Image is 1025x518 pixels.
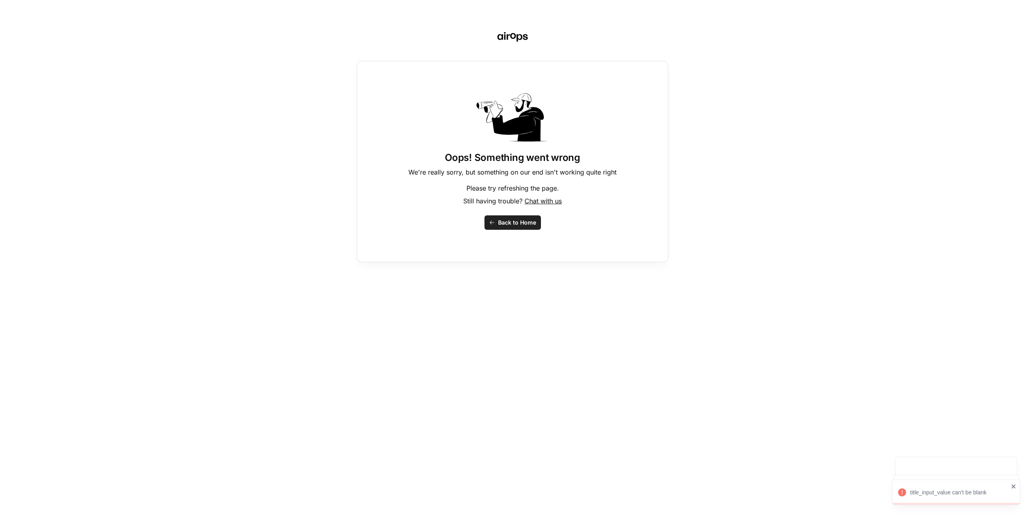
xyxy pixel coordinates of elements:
span: Back to Home [498,219,536,227]
p: We're really sorry, but something on our end isn't working quite right [408,167,617,177]
button: Back to Home [484,215,541,230]
button: close [1011,483,1017,490]
p: Still having trouble? [463,196,562,206]
span: Chat with us [525,197,562,205]
div: title_input_value can't be blank [910,488,1009,496]
p: Please try refreshing the page. [466,183,559,193]
h1: Oops! Something went wrong [445,151,580,164]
